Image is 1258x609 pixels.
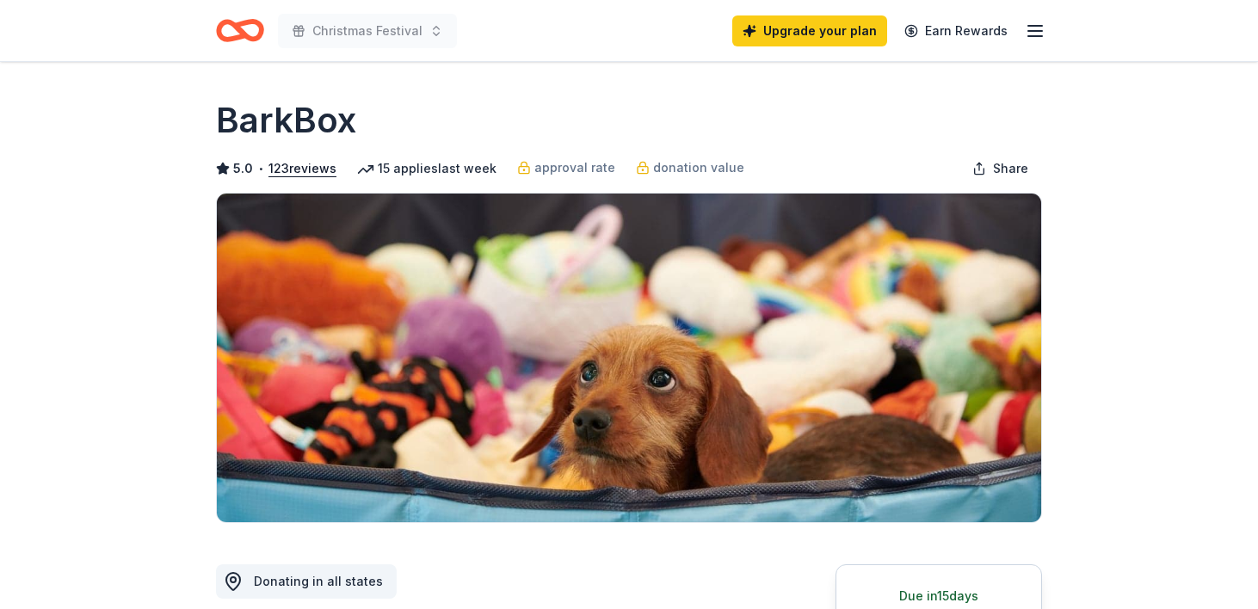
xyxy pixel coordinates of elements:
span: 5.0 [233,158,253,179]
span: approval rate [534,157,615,178]
button: Share [959,151,1042,186]
a: donation value [636,157,744,178]
button: Christmas Festival [278,14,457,48]
div: 15 applies last week [357,158,496,179]
h1: BarkBox [216,96,356,145]
a: Earn Rewards [894,15,1018,46]
button: 123reviews [268,158,336,179]
span: Donating in all states [254,574,383,588]
a: approval rate [517,157,615,178]
a: Upgrade your plan [732,15,887,46]
span: • [258,162,264,175]
span: donation value [653,157,744,178]
span: Christmas Festival [312,21,422,41]
div: Due in 15 days [857,586,1021,606]
img: Image for BarkBox [217,194,1041,522]
span: Share [993,158,1028,179]
a: Home [216,10,264,51]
